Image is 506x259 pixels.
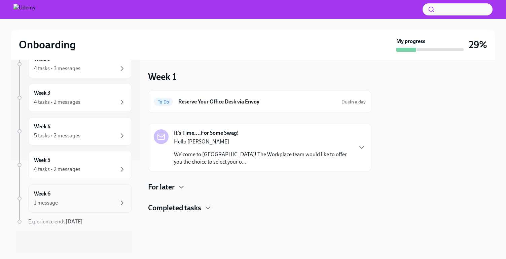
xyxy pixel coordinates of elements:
[174,151,352,166] p: Welcome to [GEOGRAPHIC_DATA]! The Workplace team would like to offer you the choice to select you...
[148,182,175,192] h4: For later
[148,182,371,192] div: For later
[341,99,366,105] span: August 23rd, 2025 11:00
[154,96,366,107] a: To DoReserve Your Office Desk via EnvoyDuein a day
[16,184,132,213] a: Week 61 message
[28,218,83,225] span: Experience ends
[148,203,371,213] div: Completed tasks
[34,166,80,173] div: 4 tasks • 2 messages
[148,71,177,83] h3: Week 1
[66,218,83,225] strong: [DATE]
[16,84,132,112] a: Week 34 tasks • 2 messages
[396,38,425,45] strong: My progress
[148,203,201,213] h4: Completed tasks
[469,39,487,51] h3: 29%
[34,157,50,164] h6: Week 5
[154,99,173,104] span: To Do
[178,98,336,105] h6: Reserve Your Office Desk via Envoy
[34,132,80,139] div: 5 tasks • 2 messages
[19,38,76,51] h2: Onboarding
[34,98,80,106] div: 4 tasks • 2 messages
[13,4,35,15] img: Udemy
[16,151,132,179] a: Week 54 tasks • 2 messages
[350,99,366,105] strong: in a day
[34,199,58,207] div: 1 message
[34,89,50,97] h6: Week 3
[16,117,132,145] a: Week 45 tasks • 2 messages
[341,99,366,105] span: Due
[16,50,132,78] a: Week 24 tasks • 3 messages
[174,129,239,137] strong: It's Time....For Some Swag!
[34,123,50,130] h6: Week 4
[34,190,50,198] h6: Week 6
[174,138,352,145] p: Hello [PERSON_NAME]
[34,65,80,72] div: 4 tasks • 3 messages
